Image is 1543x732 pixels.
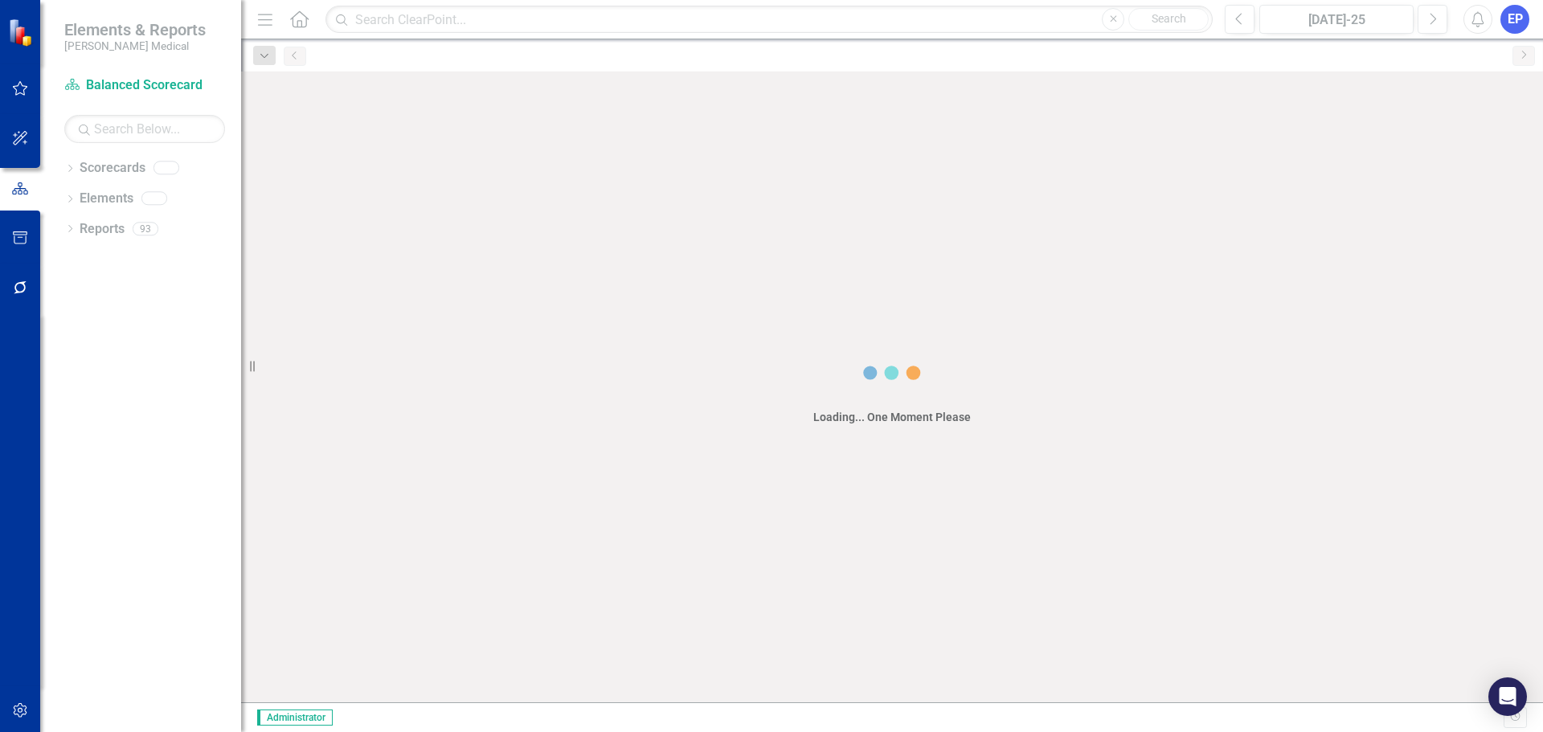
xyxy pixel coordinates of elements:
small: [PERSON_NAME] Medical [64,39,206,52]
input: Search ClearPoint... [325,6,1213,34]
input: Search Below... [64,115,225,143]
button: [DATE]-25 [1259,5,1414,34]
button: Search [1128,8,1209,31]
div: 93 [133,222,158,235]
a: Reports [80,220,125,239]
a: Scorecards [80,159,145,178]
div: Open Intercom Messenger [1488,677,1527,716]
a: Balanced Scorecard [64,76,225,95]
div: [DATE]-25 [1265,10,1408,30]
span: Search [1152,12,1186,25]
span: Elements & Reports [64,20,206,39]
span: Administrator [257,710,333,726]
a: Elements [80,190,133,208]
div: Loading... One Moment Please [813,409,971,425]
img: ClearPoint Strategy [8,18,36,46]
button: EP [1500,5,1529,34]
